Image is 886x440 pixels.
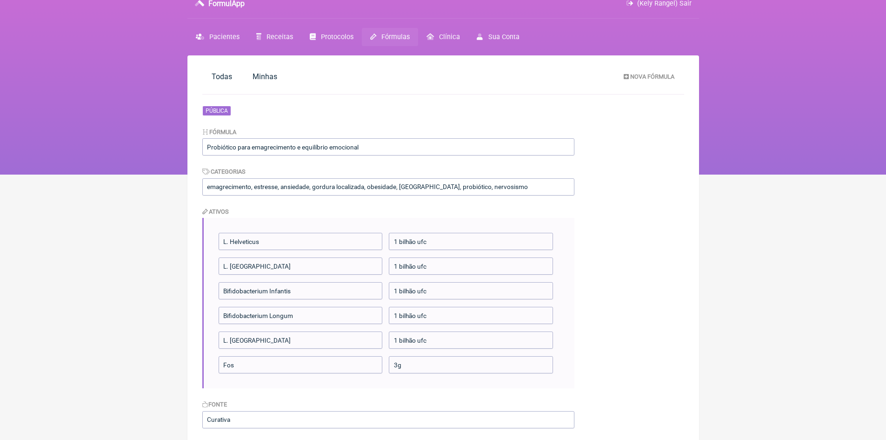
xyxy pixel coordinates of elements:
[202,208,229,215] label: Ativos
[209,33,240,41] span: Pacientes
[202,129,237,135] label: Fórmula
[321,33,353,41] span: Protocolos
[381,33,410,41] span: Fórmulas
[301,28,362,46] a: Protocolos
[418,28,468,46] a: Clínica
[488,33,520,41] span: Sua Conta
[616,68,682,84] a: Nova Fórmula
[202,67,241,87] a: Todas
[248,28,301,46] a: Receitas
[202,168,246,175] label: Categorias
[266,33,293,41] span: Receitas
[202,411,574,428] input: Officilab, Analítica...
[630,73,674,80] span: Nova Fórmula
[362,28,418,46] a: Fórmulas
[212,72,232,81] span: Todas
[468,28,527,46] a: Sua Conta
[243,67,286,87] a: Minhas
[187,28,248,46] a: Pacientes
[253,72,277,81] span: Minhas
[202,178,574,196] input: milagroso
[439,33,460,41] span: Clínica
[202,401,227,408] label: Fonte
[202,106,231,116] span: Pública
[202,138,574,156] input: Elixir da vida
